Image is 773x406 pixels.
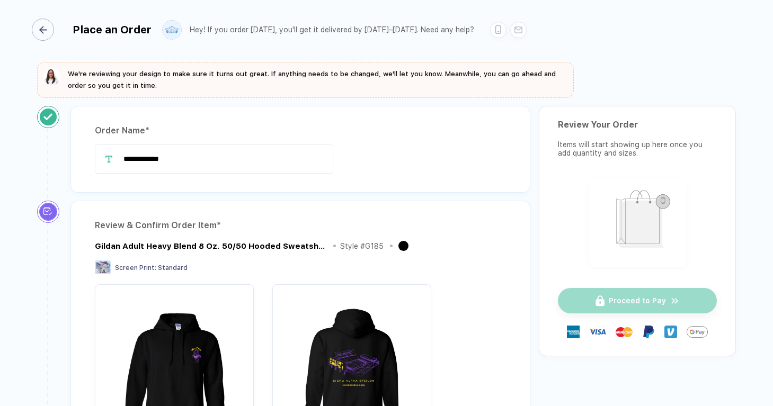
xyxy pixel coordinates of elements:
img: Paypal [642,326,655,338]
img: visa [589,323,606,340]
img: Screen Print [95,260,111,274]
img: user profile [163,21,181,39]
img: shopping_bag.png [594,183,681,260]
div: Items will start showing up here once you add quantity and sizes. [558,140,717,157]
img: express [567,326,580,338]
div: Order Name [95,122,506,139]
div: Gildan Adult Heavy Blend 8 Oz. 50/50 Hooded Sweatshirt [95,241,327,251]
div: Style # G185 [340,242,384,250]
button: We're reviewing your design to make sure it turns out great. If anything needs to be changed, we'... [43,68,567,92]
img: GPay [687,321,708,342]
span: We're reviewing your design to make sure it turns out great. If anything needs to be changed, we'... [68,70,556,89]
img: sophie [43,68,60,85]
img: master-card [616,323,633,340]
span: Screen Print : [115,264,156,272]
span: Standard [158,264,188,272]
div: Hey! If you order [DATE], you'll get it delivered by [DATE]–[DATE]. Need any help? [190,25,474,34]
div: Review Your Order [558,120,717,130]
img: Venmo [664,326,677,338]
div: Place an Order [73,23,152,36]
div: Review & Confirm Order Item [95,217,506,234]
